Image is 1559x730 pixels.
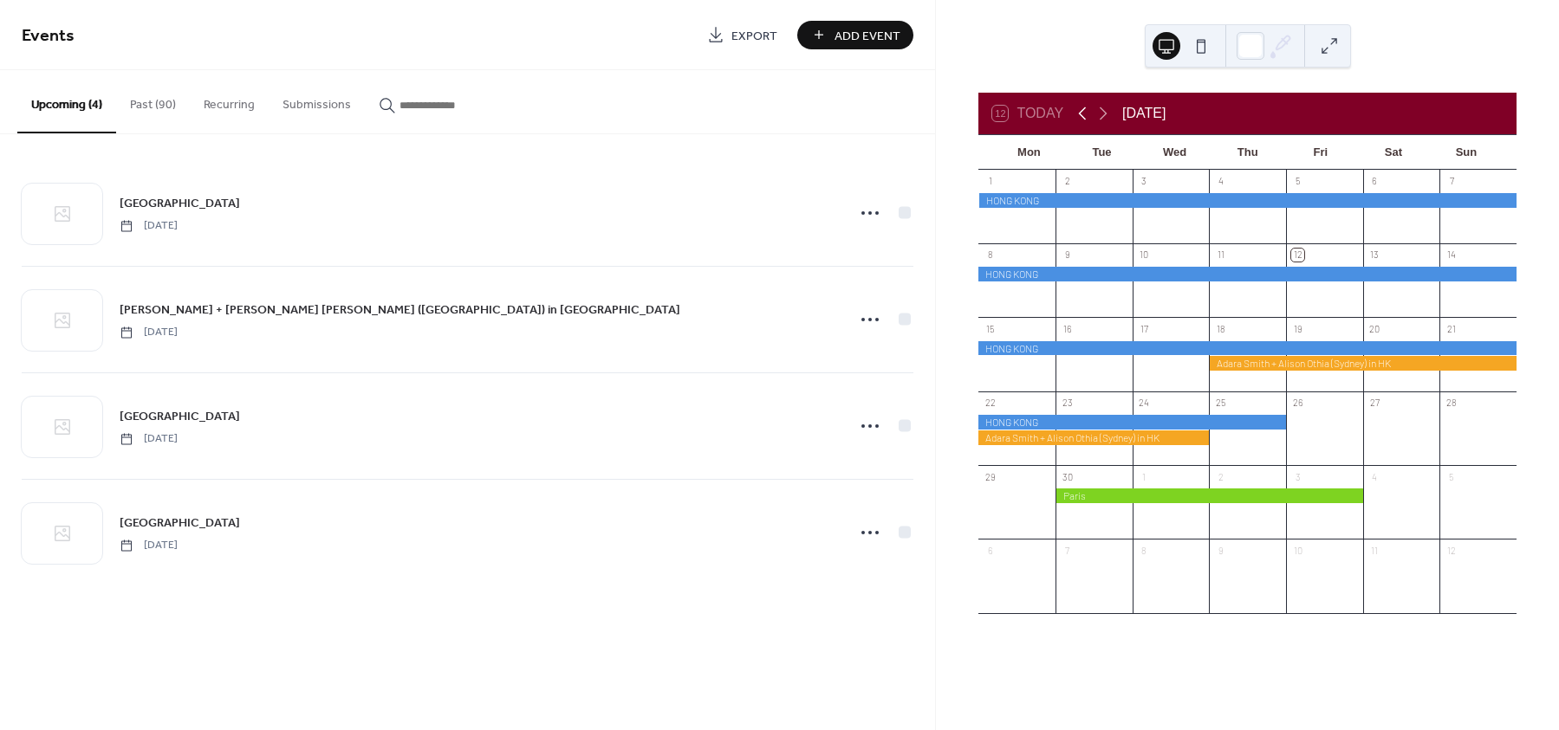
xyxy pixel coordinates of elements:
[1211,135,1284,170] div: Thu
[1214,470,1227,483] div: 2
[1061,544,1074,557] div: 7
[1368,544,1381,557] div: 11
[1445,322,1458,335] div: 21
[984,470,997,483] div: 29
[992,135,1065,170] div: Mon
[984,249,997,262] div: 8
[978,415,1286,430] div: HONG KONG
[120,301,680,320] span: [PERSON_NAME] + [PERSON_NAME] [PERSON_NAME] ([GEOGRAPHIC_DATA]) in [GEOGRAPHIC_DATA]
[1445,544,1458,557] div: 12
[1291,470,1304,483] div: 3
[1291,397,1304,410] div: 26
[1138,249,1151,262] div: 10
[1291,544,1304,557] div: 10
[17,70,116,133] button: Upcoming (4)
[120,325,178,340] span: [DATE]
[731,27,777,45] span: Export
[984,397,997,410] div: 22
[22,19,75,53] span: Events
[190,70,269,132] button: Recurring
[1368,175,1381,188] div: 6
[984,544,997,557] div: 6
[120,193,240,213] a: [GEOGRAPHIC_DATA]
[1445,249,1458,262] div: 14
[1445,470,1458,483] div: 5
[120,300,680,320] a: [PERSON_NAME] + [PERSON_NAME] [PERSON_NAME] ([GEOGRAPHIC_DATA]) in [GEOGRAPHIC_DATA]
[1445,175,1458,188] div: 7
[1139,135,1211,170] div: Wed
[978,430,1209,445] div: Adara Smith + Alison Othia (Sydney) in HK
[116,70,190,132] button: Past (90)
[1368,470,1381,483] div: 4
[797,21,913,49] button: Add Event
[1061,175,1074,188] div: 2
[120,431,178,447] span: [DATE]
[120,514,240,533] span: [GEOGRAPHIC_DATA]
[1061,322,1074,335] div: 16
[1061,470,1074,483] div: 30
[1284,135,1357,170] div: Fri
[1138,470,1151,483] div: 1
[1209,356,1517,371] div: Adara Smith + Alison Othia (Sydney) in HK
[1291,249,1304,262] div: 12
[1214,544,1227,557] div: 9
[1138,397,1151,410] div: 24
[694,21,790,49] a: Export
[1214,397,1227,410] div: 25
[1061,397,1074,410] div: 23
[1065,135,1138,170] div: Tue
[1368,397,1381,410] div: 27
[1368,322,1381,335] div: 20
[835,27,900,45] span: Add Event
[120,513,240,533] a: [GEOGRAPHIC_DATA]
[1291,322,1304,335] div: 19
[1056,488,1363,503] div: Paris
[269,70,365,132] button: Submissions
[1445,397,1458,410] div: 28
[120,218,178,234] span: [DATE]
[120,408,240,426] span: [GEOGRAPHIC_DATA]
[120,406,240,426] a: [GEOGRAPHIC_DATA]
[984,322,997,335] div: 15
[1214,322,1227,335] div: 18
[1122,103,1166,124] div: [DATE]
[1138,544,1151,557] div: 8
[984,175,997,188] div: 1
[978,267,1517,281] div: HONG KONG
[1214,175,1227,188] div: 4
[1368,249,1381,262] div: 13
[978,341,1517,356] div: HONG KONG
[120,538,178,553] span: [DATE]
[1430,135,1503,170] div: Sun
[1214,249,1227,262] div: 11
[1357,135,1430,170] div: Sat
[978,193,1517,208] div: HONG KONG
[1138,175,1151,188] div: 3
[1138,322,1151,335] div: 17
[1291,175,1304,188] div: 5
[1061,249,1074,262] div: 9
[120,195,240,213] span: [GEOGRAPHIC_DATA]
